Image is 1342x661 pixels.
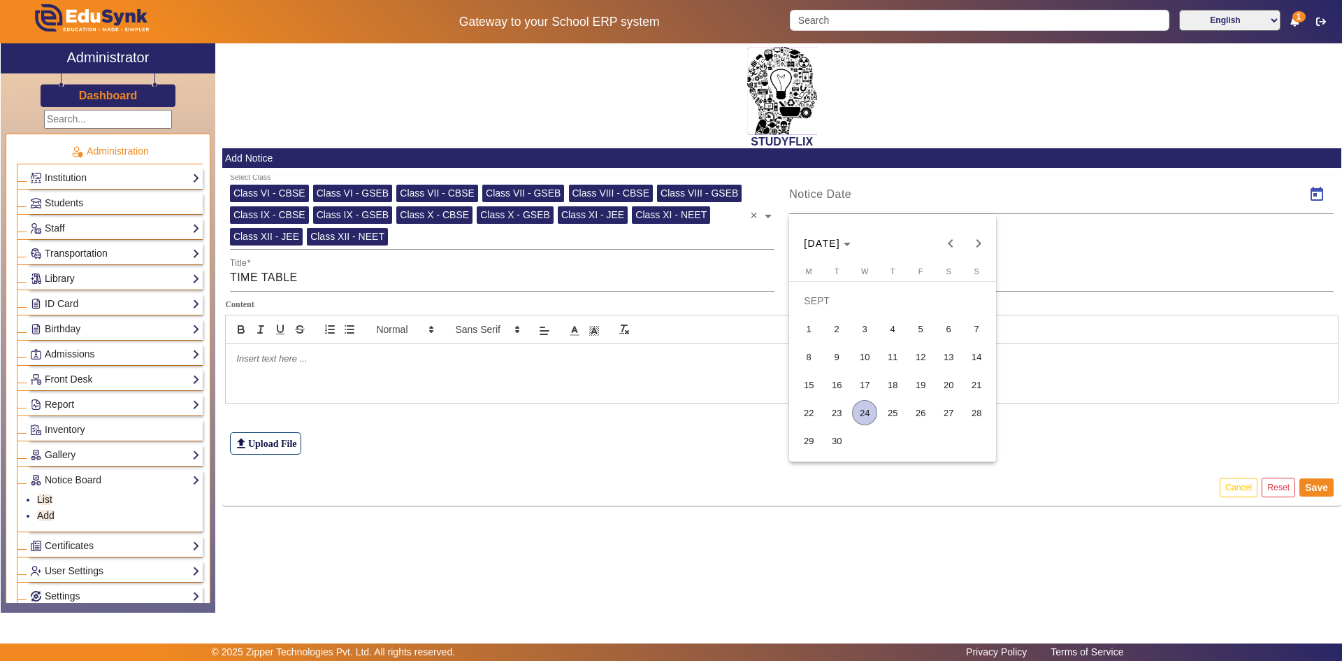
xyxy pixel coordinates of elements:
[824,428,849,453] span: 30
[823,427,851,455] button: 30 September 2025
[879,315,907,343] button: 4 September 2025
[880,344,905,369] span: 11
[908,372,933,397] span: 19
[795,371,823,399] button: 15 September 2025
[880,316,905,341] span: 4
[907,343,935,371] button: 12 September 2025
[879,371,907,399] button: 18 September 2025
[964,316,989,341] span: 7
[824,344,849,369] span: 9
[796,400,821,425] span: 22
[861,267,868,276] span: W
[879,399,907,427] button: 25 September 2025
[796,316,821,341] span: 1
[798,231,856,256] button: Choose month and year
[880,372,905,397] span: 18
[962,371,990,399] button: 21 September 2025
[852,316,877,341] span: 3
[796,372,821,397] span: 15
[936,400,961,425] span: 27
[936,372,961,397] span: 20
[964,344,989,369] span: 14
[936,344,961,369] span: 13
[795,399,823,427] button: 22 September 2025
[835,267,839,276] span: T
[962,315,990,343] button: 7 September 2025
[946,267,951,276] span: S
[937,229,965,257] button: Previous month
[804,238,840,249] span: [DATE]
[851,371,879,399] button: 17 September 2025
[806,267,812,276] span: M
[852,344,877,369] span: 10
[796,428,821,453] span: 29
[935,371,962,399] button: 20 September 2025
[907,371,935,399] button: 19 September 2025
[918,267,923,276] span: F
[852,372,877,397] span: 17
[851,399,879,427] button: 24 September 2025
[908,344,933,369] span: 12
[907,399,935,427] button: 26 September 2025
[890,267,895,276] span: T
[823,399,851,427] button: 23 September 2025
[965,229,993,257] button: Next month
[851,343,879,371] button: 10 September 2025
[879,343,907,371] button: 11 September 2025
[795,315,823,343] button: 1 September 2025
[880,400,905,425] span: 25
[796,344,821,369] span: 8
[964,372,989,397] span: 21
[974,267,979,276] span: S
[795,427,823,455] button: 29 September 2025
[936,316,961,341] span: 6
[964,400,989,425] span: 28
[824,316,849,341] span: 2
[962,343,990,371] button: 14 September 2025
[962,399,990,427] button: 28 September 2025
[823,343,851,371] button: 9 September 2025
[907,315,935,343] button: 5 September 2025
[908,316,933,341] span: 5
[795,343,823,371] button: 8 September 2025
[851,315,879,343] button: 3 September 2025
[795,287,990,315] td: SEPT
[824,372,849,397] span: 16
[852,400,877,425] span: 24
[935,343,962,371] button: 13 September 2025
[824,400,849,425] span: 23
[823,371,851,399] button: 16 September 2025
[908,400,933,425] span: 26
[935,315,962,343] button: 6 September 2025
[935,399,962,427] button: 27 September 2025
[823,315,851,343] button: 2 September 2025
